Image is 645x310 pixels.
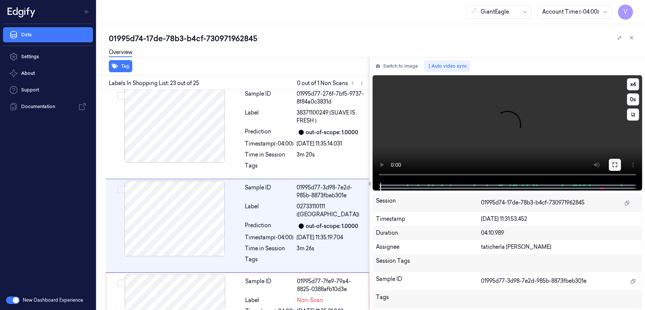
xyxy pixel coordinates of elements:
[297,203,365,219] span: 02733110111 ([GEOGRAPHIC_DATA])
[3,82,93,98] a: Support
[481,199,585,207] span: 01995d74-17de-78b3-b4cf-730971962845
[245,234,294,242] div: Timestamp (-04:00)
[3,66,93,81] button: About
[424,60,470,72] button: Auto video sync
[618,5,633,20] button: V
[109,48,132,57] a: Overview
[245,128,294,137] div: Prediction
[627,78,639,90] button: x4
[297,151,365,159] div: 3m 20s
[481,277,586,285] span: 01995d77-3d98-7e2d-985b-8873fbeb301e
[245,151,294,159] div: Time in Session
[297,90,365,106] div: 01995d77-276f-7bf5-9737-8f84a0c3831d
[245,256,294,268] div: Tags
[481,215,639,223] div: [DATE] 11:31:53.452
[306,129,358,136] div: out-of-scope: 1.0000
[376,293,481,305] div: Tags
[297,184,365,200] div: 01995d77-3d98-7e2d-985b-8873fbeb301e
[376,243,481,251] div: Assignee
[3,49,93,64] a: Settings
[245,184,294,200] div: Sample ID
[376,197,481,209] div: Session
[245,296,294,304] div: Label
[245,162,294,174] div: Tags
[109,33,639,44] div: 01995d74-17de-78b3-b4cf-730971962845
[109,60,132,72] button: Tag
[297,140,365,148] div: [DATE] 11:35:14.031
[376,275,481,287] div: Sample ID
[81,6,93,18] button: Toggle Navigation
[297,296,323,304] span: Non-Scan
[3,27,93,42] a: Data
[3,99,93,114] a: Documentation
[109,79,199,87] span: Labels In Shopping List: 23 out of 25
[481,243,639,251] div: taticherla [PERSON_NAME]
[245,203,294,219] div: Label
[297,245,365,253] div: 3m 26s
[297,234,365,242] div: [DATE] 11:35:19.704
[245,140,294,148] div: Timestamp (-04:00)
[245,245,294,253] div: Time in Session
[376,229,481,237] div: Duration
[297,79,366,88] span: 0 out of 1 Non Scans
[627,93,639,105] button: 0s
[297,277,364,293] div: 01995d77-7fe9-79a4-8825-0388afb10d3e
[306,222,358,230] div: out-of-scope: 1.0000
[376,257,481,269] div: Session Tags
[245,277,294,293] div: Sample ID
[297,109,365,125] span: 38371100249 (SUAVE IS FRESH )
[376,215,481,223] div: Timestamp
[117,186,125,193] button: Select row
[245,222,294,231] div: Prediction
[117,92,125,99] button: Select row
[245,109,294,125] div: Label
[481,229,639,237] div: 04:10.989
[245,90,294,106] div: Sample ID
[373,60,421,72] button: Switch to image
[118,279,125,287] button: Select row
